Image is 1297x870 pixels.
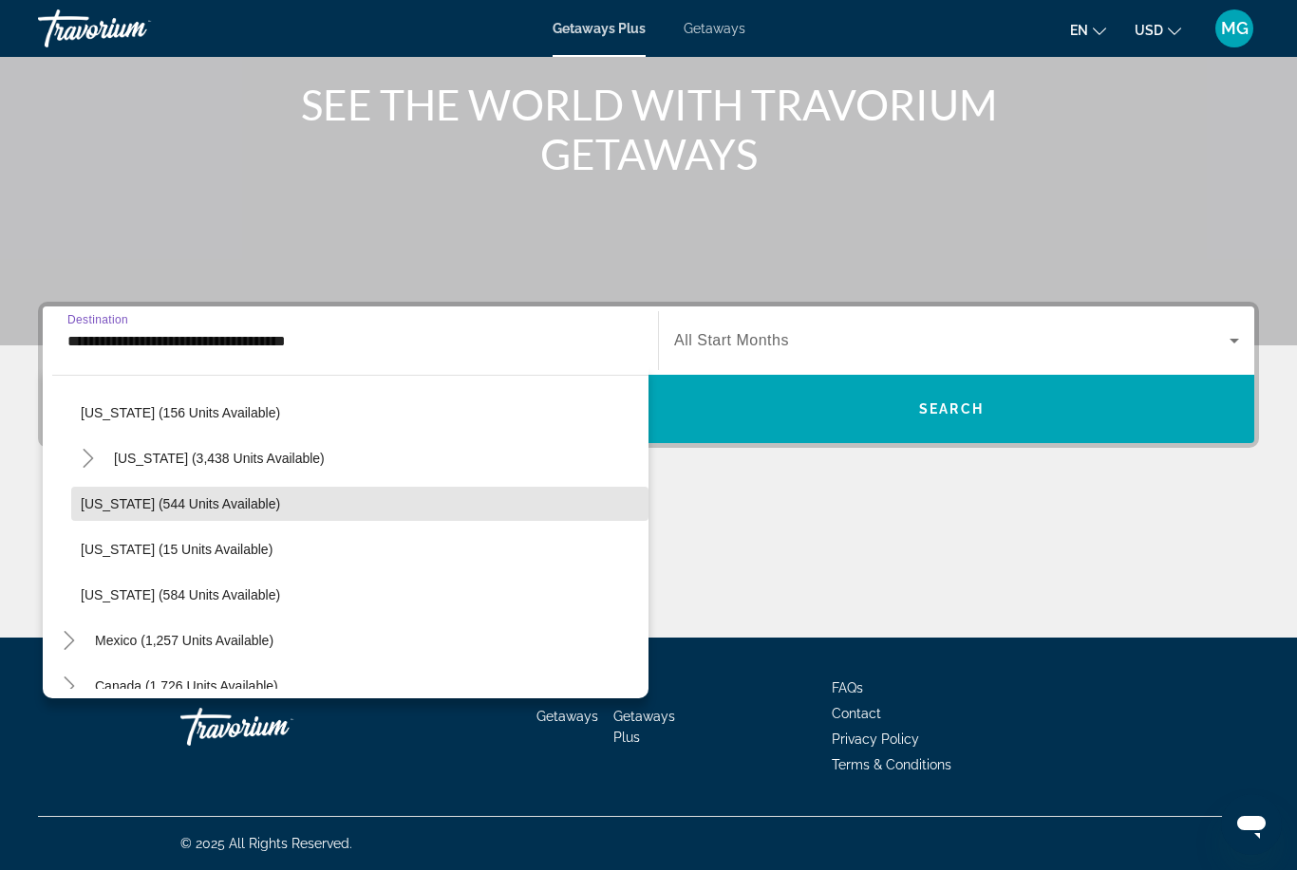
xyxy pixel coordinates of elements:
h1: SEE THE WORLD WITH TRAVORIUM GETAWAYS [292,80,1005,178]
span: [US_STATE] (544 units available) [81,496,280,511]
button: [US_STATE] (584 units available) [71,578,648,612]
a: FAQs [832,680,863,695]
button: Mexico (1,257 units available) [85,623,283,657]
iframe: Кнопка запуска окна обмена сообщениями [1221,794,1282,855]
span: [US_STATE] (584 units available) [81,587,280,602]
a: Getaways Plus [613,709,675,745]
span: All Start Months [674,332,789,348]
a: Terms & Conditions [832,757,951,772]
button: Toggle Canada (1,726 units available) [52,670,85,703]
button: Change currency [1135,16,1181,44]
button: User Menu [1210,9,1259,48]
span: [US_STATE] (156 units available) [81,405,280,420]
a: Travorium [38,4,228,53]
span: en [1070,23,1088,38]
a: Getaways Plus [553,21,646,36]
span: MG [1221,19,1249,38]
button: [US_STATE] (3,438 units available) [104,441,334,475]
button: [US_STATE] (544 units available) [71,487,648,521]
a: Getaways [536,709,598,724]
div: Search widget [43,306,1254,443]
span: Destination [67,313,128,325]
span: © 2025 All Rights Reserved. [180,836,352,851]
span: Search [919,401,984,416]
button: Canada (1,726 units available) [85,669,288,703]
button: Search [648,375,1254,443]
button: Change language [1070,16,1106,44]
a: Getaways [684,21,745,36]
span: [US_STATE] (15 units available) [81,542,273,557]
a: Privacy Policy [832,731,919,747]
a: Contact [832,706,881,721]
span: Mexico (1,257 units available) [95,633,273,648]
span: [US_STATE] (3,438 units available) [114,451,325,466]
a: Travorium [180,698,370,755]
button: Toggle Virginia (3,438 units available) [71,442,104,475]
span: USD [1135,23,1163,38]
button: Toggle Mexico (1,257 units available) [52,624,85,657]
button: [US_STATE] (156 units available) [71,396,648,430]
span: Canada (1,726 units available) [95,678,278,694]
button: [US_STATE] (15 units available) [71,532,648,566]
